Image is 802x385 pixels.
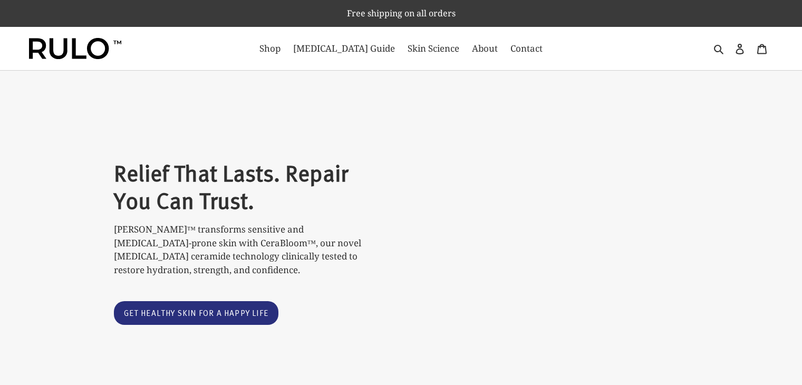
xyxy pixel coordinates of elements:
[293,42,395,55] span: [MEDICAL_DATA] Guide
[114,223,383,276] p: [PERSON_NAME]™ transforms sensitive and [MEDICAL_DATA]-prone skin with CeraBloom™, our novel [MED...
[505,40,548,57] a: Contact
[29,38,121,59] img: Rulo™ Skin
[472,42,498,55] span: About
[114,301,279,325] a: Get healthy skin for a happy life: Catalog
[259,42,281,55] span: Shop
[408,42,459,55] span: Skin Science
[288,40,400,57] a: [MEDICAL_DATA] Guide
[402,40,465,57] a: Skin Science
[510,42,543,55] span: Contact
[114,159,383,213] h2: Relief That Lasts. Repair You Can Trust.
[1,1,801,25] p: Free shipping on all orders
[467,40,503,57] a: About
[254,40,286,57] a: Shop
